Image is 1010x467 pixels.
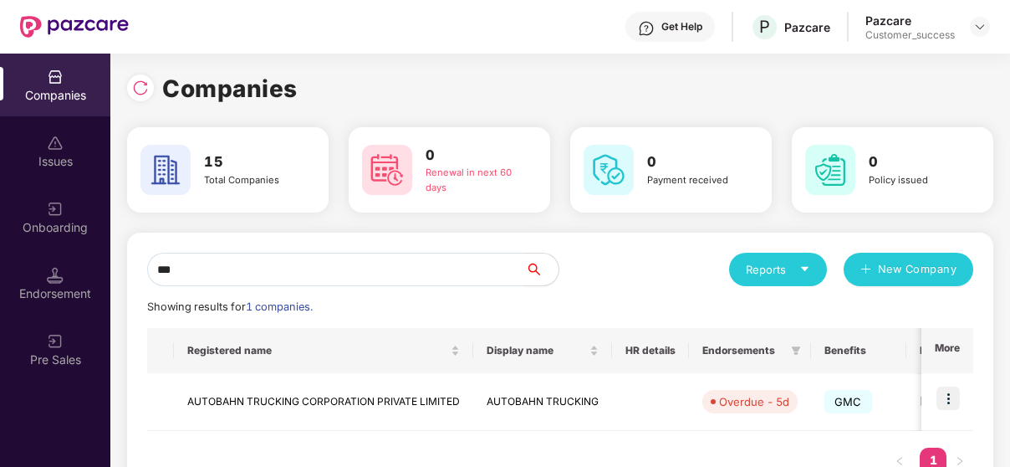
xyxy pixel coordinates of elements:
[473,328,612,373] th: Display name
[584,145,634,195] img: svg+xml;base64,PHN2ZyB4bWxucz0iaHR0cDovL3d3dy53My5vcmcvMjAwMC9zdmciIHdpZHRoPSI2MCIgaGVpZ2h0PSI2MC...
[869,151,965,173] h3: 0
[524,253,559,286] button: search
[746,261,810,278] div: Reports
[702,344,784,357] span: Endorsements
[47,201,64,218] img: svg+xml;base64,PHN2ZyB3aWR0aD0iMjAiIGhlaWdodD0iMjAiIHZpZXdCb3g9IjAgMCAyMCAyMCIgZmlsbD0ibm9uZSIgeG...
[487,344,586,357] span: Display name
[426,166,522,195] div: Renewal in next 60 days
[895,456,905,466] span: left
[661,20,702,33] div: Get Help
[47,69,64,85] img: svg+xml;base64,PHN2ZyBpZD0iQ29tcGFuaWVzIiB4bWxucz0iaHR0cDovL3d3dy53My5vcmcvMjAwMC9zdmciIHdpZHRoPS...
[47,267,64,284] img: svg+xml;base64,PHN2ZyB3aWR0aD0iMTQuNSIgaGVpZ2h0PSIxNC41IiB2aWV3Qm94PSIwIDAgMTYgMTYiIGZpbGw9Im5vbm...
[473,373,612,431] td: AUTOBAHN TRUCKING
[524,263,559,276] span: search
[878,261,957,278] span: New Company
[805,145,855,195] img: svg+xml;base64,PHN2ZyB4bWxucz0iaHR0cDovL3d3dy53My5vcmcvMjAwMC9zdmciIHdpZHRoPSI2MCIgaGVpZ2h0PSI2MC...
[973,20,987,33] img: svg+xml;base64,PHN2ZyBpZD0iRHJvcGRvd24tMzJ4MzIiIHhtbG5zPSJodHRwOi8vd3d3LnczLm9yZy8yMDAwL3N2ZyIgd2...
[174,328,473,373] th: Registered name
[955,456,965,466] span: right
[140,145,191,195] img: svg+xml;base64,PHN2ZyB4bWxucz0iaHR0cDovL3d3dy53My5vcmcvMjAwMC9zdmciIHdpZHRoPSI2MCIgaGVpZ2h0PSI2MC...
[204,173,300,188] div: Total Companies
[759,17,770,37] span: P
[187,344,447,357] span: Registered name
[811,328,906,373] th: Benefits
[132,80,149,96] img: svg+xml;base64,PHN2ZyBpZD0iUmVsb2FkLTMyeDMyIiB4bWxucz0iaHR0cDovL3d3dy53My5vcmcvMjAwMC9zdmciIHdpZH...
[824,390,872,413] span: GMC
[784,19,830,35] div: Pazcare
[147,300,313,313] span: Showing results for
[362,145,412,195] img: svg+xml;base64,PHN2ZyB4bWxucz0iaHR0cDovL3d3dy53My5vcmcvMjAwMC9zdmciIHdpZHRoPSI2MCIgaGVpZ2h0PSI2MC...
[647,151,743,173] h3: 0
[844,253,973,286] button: plusNew Company
[719,393,789,410] div: Overdue - 5d
[426,145,522,167] h3: 0
[869,173,965,188] div: Policy issued
[791,346,801,356] span: filter
[865,28,955,42] div: Customer_success
[246,300,313,313] span: 1 companies.
[204,151,300,173] h3: 15
[865,13,955,28] div: Pazcare
[799,264,810,275] span: caret-down
[47,333,64,350] img: svg+xml;base64,PHN2ZyB3aWR0aD0iMjAiIGhlaWdodD0iMjAiIHZpZXdCb3g9IjAgMCAyMCAyMCIgZmlsbD0ibm9uZSIgeG...
[20,16,129,38] img: New Pazcare Logo
[612,328,689,373] th: HR details
[638,20,655,37] img: svg+xml;base64,PHN2ZyBpZD0iSGVscC0zMngzMiIgeG1sbnM9Imh0dHA6Ly93d3cudzMub3JnLzIwMDAvc3ZnIiB3aWR0aD...
[860,264,871,277] span: plus
[162,70,298,107] h1: Companies
[921,328,973,373] th: More
[647,173,743,188] div: Payment received
[788,341,804,361] span: filter
[47,135,64,151] img: svg+xml;base64,PHN2ZyBpZD0iSXNzdWVzX2Rpc2FibGVkIiB4bWxucz0iaHR0cDovL3d3dy53My5vcmcvMjAwMC9zdmciIH...
[174,373,473,431] td: AUTOBAHN TRUCKING CORPORATION PRIVATE LIMITED
[936,387,960,410] img: icon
